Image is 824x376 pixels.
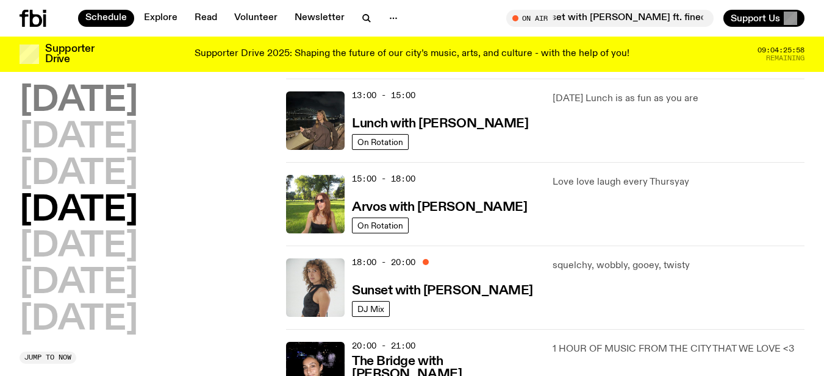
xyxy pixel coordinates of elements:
[20,266,138,300] button: [DATE]
[286,258,345,317] img: Tangela looks past her left shoulder into the camera with an inquisitive look. She is wearing a s...
[137,10,185,27] a: Explore
[352,301,390,317] a: DJ Mix
[758,47,804,54] span: 09:04:25:58
[553,91,804,106] p: [DATE] Lunch is as fun as you are
[286,175,345,233] img: Lizzie Bowles is sitting in a bright green field of grass, with dark sunglasses and a black top. ...
[357,137,403,146] span: On Rotation
[723,10,804,27] button: Support Us
[286,91,345,150] img: Izzy Page stands above looking down at Opera Bar. She poses in front of the Harbour Bridge in the...
[352,173,415,185] span: 15:00 - 18:00
[20,84,138,118] button: [DATE]
[352,90,415,101] span: 13:00 - 15:00
[553,342,804,356] p: 1 HOUR OF MUSIC FROM THE CITY THAT WE LOVE <3
[352,201,527,214] h3: Arvos with [PERSON_NAME]
[20,352,76,364] button: Jump to now
[352,340,415,352] span: 20:00 - 21:00
[352,118,528,130] h3: Lunch with [PERSON_NAME]
[45,44,94,65] h3: Supporter Drive
[357,304,384,313] span: DJ Mix
[352,285,533,297] h3: Sunset with [PERSON_NAME]
[506,10,714,27] button: On AirSunset with [PERSON_NAME] ft. finedining & Izzy G
[287,10,352,27] a: Newsletter
[20,157,138,191] button: [DATE]
[195,49,629,60] p: Supporter Drive 2025: Shaping the future of our city’s music, arts, and culture - with the help o...
[20,230,138,264] button: [DATE]
[553,258,804,273] p: squelchy, wobbly, gooey, twisty
[20,194,138,228] button: [DATE]
[24,354,71,361] span: Jump to now
[352,199,527,214] a: Arvos with [PERSON_NAME]
[352,282,533,297] a: Sunset with [PERSON_NAME]
[352,218,409,233] a: On Rotation
[352,115,528,130] a: Lunch with [PERSON_NAME]
[357,221,403,230] span: On Rotation
[352,134,409,150] a: On Rotation
[20,121,138,155] button: [DATE]
[78,10,134,27] a: Schedule
[731,13,780,24] span: Support Us
[20,303,138,337] button: [DATE]
[352,257,415,268] span: 18:00 - 20:00
[227,10,285,27] a: Volunteer
[553,175,804,190] p: Love love laugh every Thursyay
[187,10,224,27] a: Read
[766,55,804,62] span: Remaining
